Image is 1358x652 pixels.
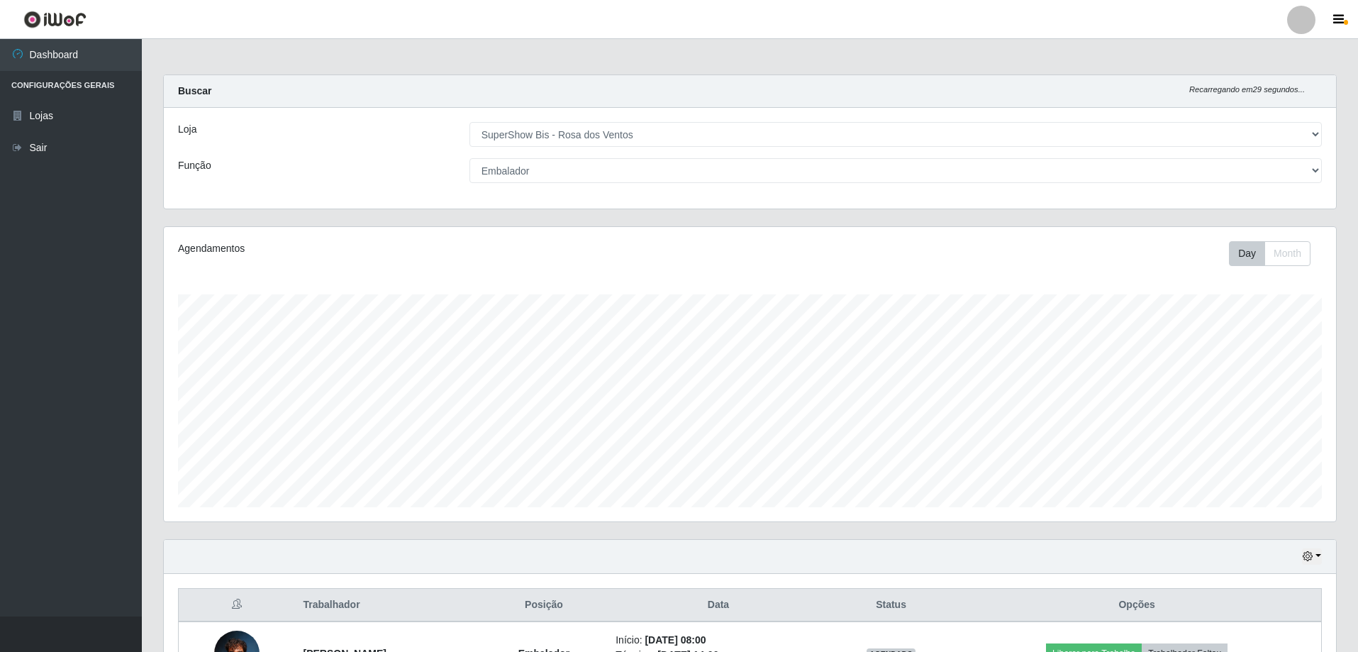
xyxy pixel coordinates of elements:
[1189,85,1305,94] i: Recarregando em 29 segundos...
[1229,241,1265,266] button: Day
[1264,241,1310,266] button: Month
[607,589,830,622] th: Data
[616,633,821,648] li: Início:
[1229,241,1310,266] div: First group
[23,11,87,28] img: CoreUI Logo
[178,158,211,173] label: Função
[952,589,1321,622] th: Opções
[1229,241,1322,266] div: Toolbar with button groups
[178,122,196,137] label: Loja
[178,241,642,256] div: Agendamentos
[178,85,211,96] strong: Buscar
[481,589,608,622] th: Posição
[830,589,953,622] th: Status
[294,589,480,622] th: Trabalhador
[645,634,706,646] time: [DATE] 08:00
